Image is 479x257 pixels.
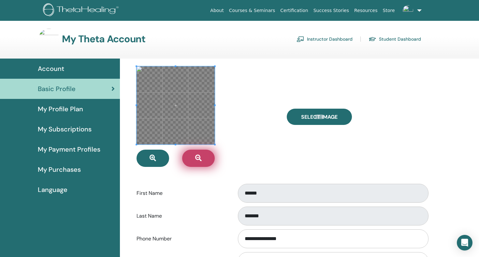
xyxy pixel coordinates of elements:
a: Instructor Dashboard [297,34,353,44]
label: Last Name [132,210,232,222]
span: Select Image [301,114,338,120]
span: My Profile Plan [38,104,83,114]
label: Phone Number [132,233,232,245]
span: My Subscriptions [38,124,92,134]
h3: My Theta Account [62,33,145,45]
input: Select Image [315,115,324,119]
span: Language [38,185,67,195]
span: Account [38,64,64,74]
a: Certification [278,5,311,17]
a: Success Stories [311,5,352,17]
img: graduation-cap.svg [369,36,376,42]
img: default.jpg [403,5,413,16]
span: My Payment Profiles [38,144,100,154]
img: chalkboard-teacher.svg [297,36,304,42]
div: Open Intercom Messenger [457,235,472,250]
img: logo.png [43,3,121,18]
a: Courses & Seminars [226,5,278,17]
a: Resources [352,5,380,17]
img: default.jpg [38,29,59,49]
span: My Purchases [38,165,81,174]
a: Store [380,5,398,17]
span: Basic Profile [38,84,76,94]
a: Student Dashboard [369,34,421,44]
label: First Name [132,187,232,199]
a: About [208,5,226,17]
